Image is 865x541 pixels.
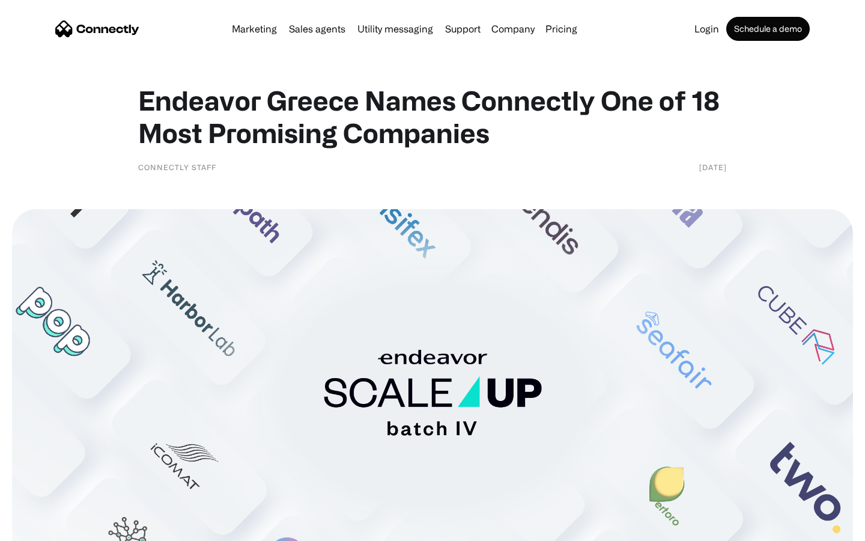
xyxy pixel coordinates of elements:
[353,24,438,34] a: Utility messaging
[726,17,810,41] a: Schedule a demo
[699,161,727,173] div: [DATE]
[690,24,724,34] a: Login
[440,24,485,34] a: Support
[24,520,72,537] ul: Language list
[12,520,72,537] aside: Language selected: English
[491,20,535,37] div: Company
[227,24,282,34] a: Marketing
[541,24,582,34] a: Pricing
[138,84,727,149] h1: Endeavor Greece Names Connectly One of 18 Most Promising Companies
[138,161,216,173] div: Connectly Staff
[284,24,350,34] a: Sales agents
